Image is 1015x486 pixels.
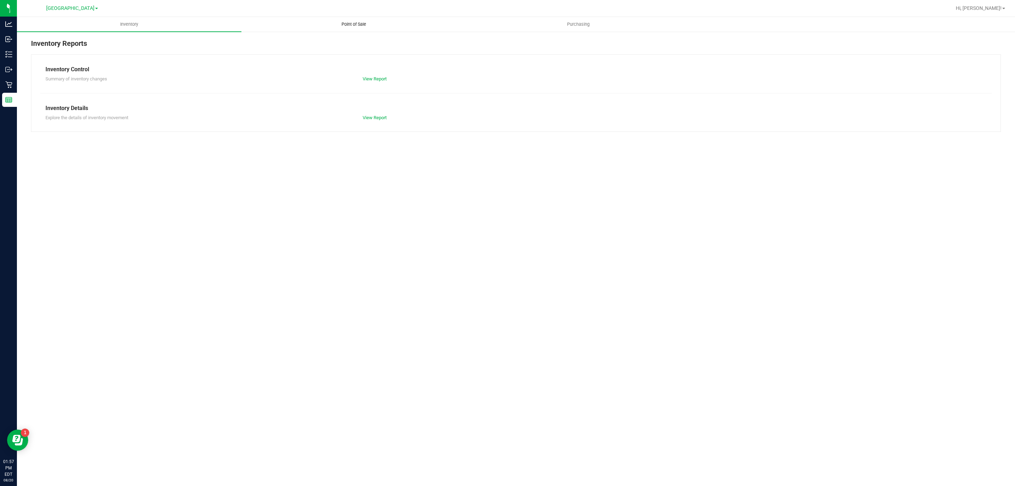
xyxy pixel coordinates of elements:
inline-svg: Analytics [5,20,12,28]
span: Inventory [111,21,148,28]
iframe: Resource center [7,430,28,451]
a: Point of Sale [241,17,466,32]
a: Inventory [17,17,241,32]
span: Point of Sale [332,21,376,28]
a: View Report [363,76,387,81]
inline-svg: Inbound [5,36,12,43]
p: 01:57 PM EDT [3,458,14,478]
inline-svg: Retail [5,81,12,88]
a: Purchasing [466,17,690,32]
div: Inventory Control [45,65,986,74]
span: Purchasing [558,21,599,28]
p: 08/20 [3,478,14,483]
span: Summary of inventory changes [45,76,107,81]
div: Inventory Reports [31,38,1001,54]
span: Explore the details of inventory movement [45,115,128,120]
iframe: Resource center unread badge [21,429,29,437]
inline-svg: Reports [5,96,12,103]
div: Inventory Details [45,104,986,113]
span: Hi, [PERSON_NAME]! [956,5,1002,11]
span: [GEOGRAPHIC_DATA] [46,5,94,11]
inline-svg: Outbound [5,66,12,73]
a: View Report [363,115,387,120]
inline-svg: Inventory [5,51,12,58]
